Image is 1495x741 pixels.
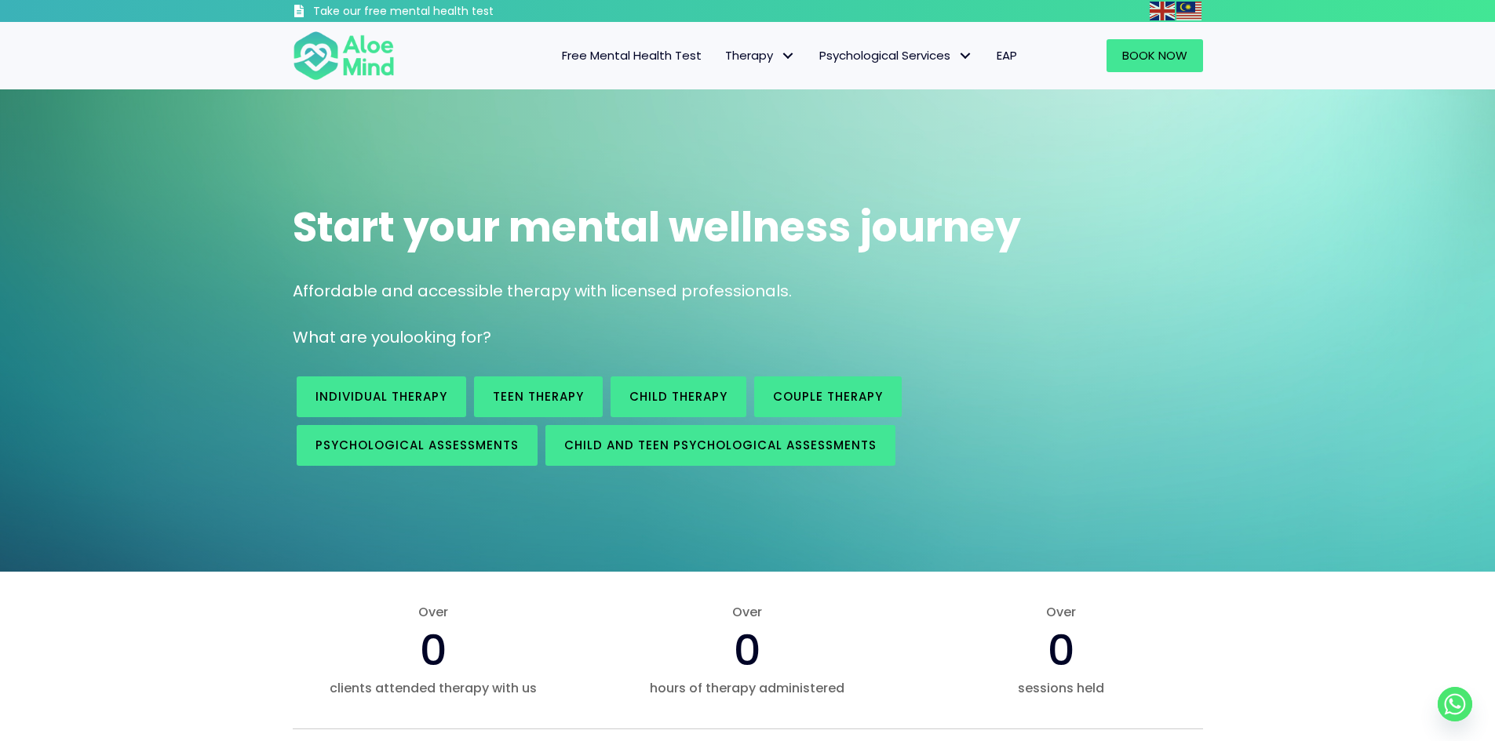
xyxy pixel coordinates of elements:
span: Child Therapy [629,388,727,405]
img: en [1150,2,1175,20]
span: Therapy: submenu [777,45,800,67]
span: Start your mental wellness journey [293,198,1021,256]
span: Therapy [725,47,796,64]
span: Over [606,603,888,621]
span: What are you [293,326,399,348]
a: Take our free mental health test [293,4,578,22]
a: EAP [985,39,1029,72]
span: Child and Teen Psychological assessments [564,437,877,453]
a: Psychological ServicesPsychological Services: submenu [808,39,985,72]
a: Child and Teen Psychological assessments [545,425,895,466]
span: sessions held [920,679,1202,697]
img: Aloe mind Logo [293,30,395,82]
span: Over [293,603,575,621]
span: Psychological Services: submenu [954,45,977,67]
a: Teen Therapy [474,376,603,417]
a: Psychological assessments [297,425,538,466]
span: Free Mental Health Test [562,47,702,64]
a: TherapyTherapy: submenu [713,39,808,72]
span: Book Now [1122,47,1187,64]
img: ms [1176,2,1201,20]
a: Book Now [1107,39,1203,72]
span: Couple therapy [773,388,883,405]
p: Affordable and accessible therapy with licensed professionals. [293,280,1203,303]
a: Child Therapy [611,376,746,417]
a: Malay [1176,2,1203,20]
h3: Take our free mental health test [313,4,578,20]
span: 0 [420,620,447,680]
span: looking for? [399,326,491,348]
span: 0 [1048,620,1075,680]
a: Couple therapy [754,376,902,417]
span: clients attended therapy with us [293,679,575,697]
span: Psychological Services [819,47,973,64]
span: EAP [997,47,1017,64]
span: Psychological assessments [315,437,519,453]
span: Teen Therapy [493,388,584,405]
span: hours of therapy administered [606,679,888,697]
a: English [1150,2,1176,20]
nav: Menu [415,39,1029,72]
span: Over [920,603,1202,621]
a: Individual therapy [297,376,466,417]
a: Whatsapp [1438,687,1472,721]
span: 0 [734,620,761,680]
a: Free Mental Health Test [550,39,713,72]
span: Individual therapy [315,388,447,405]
